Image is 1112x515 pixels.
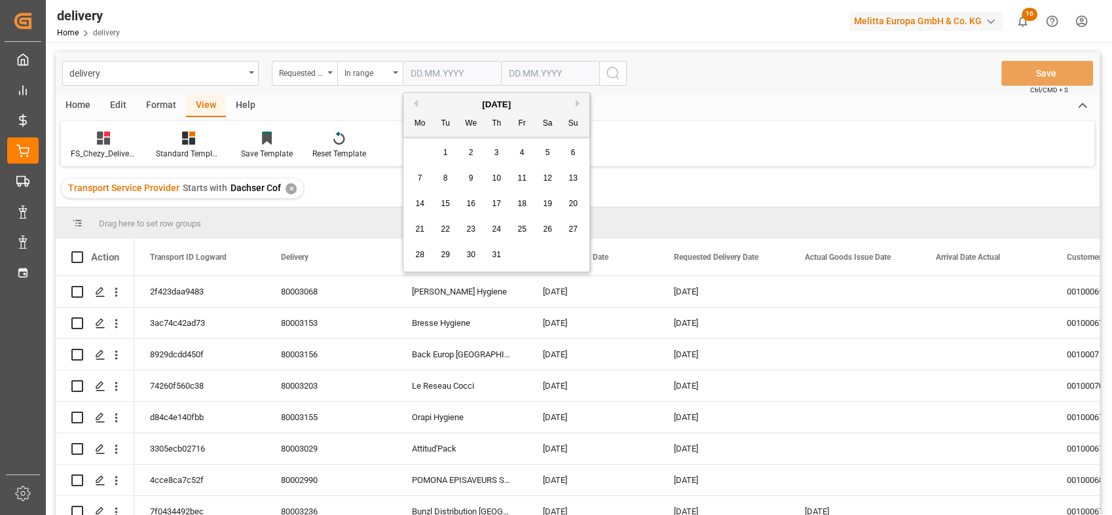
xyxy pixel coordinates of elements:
[1037,7,1067,36] button: Help Center
[183,183,227,193] span: Starts with
[396,370,527,401] div: Le Reseau Cocci
[134,276,265,307] div: 2f423daa9483
[492,250,500,259] span: 31
[565,196,582,212] div: Choose Sunday, July 20th, 2025
[658,276,789,307] div: [DATE]
[265,308,396,338] div: 80003153
[546,148,550,157] span: 5
[463,247,479,263] div: Choose Wednesday, July 30th, 2025
[415,224,424,234] span: 21
[312,148,366,160] div: Reset Template
[565,145,582,161] div: Choose Sunday, July 6th, 2025
[437,196,454,212] div: Choose Tuesday, July 15th, 2025
[520,148,525,157] span: 4
[527,308,658,338] div: [DATE]
[565,116,582,132] div: Su
[466,224,475,234] span: 23
[437,221,454,238] div: Choose Tuesday, July 22nd, 2025
[437,145,454,161] div: Choose Tuesday, July 1st, 2025
[412,221,428,238] div: Choose Monday, July 21st, 2025
[489,196,505,212] div: Choose Thursday, July 17th, 2025
[281,253,308,262] span: Delivery
[568,173,577,183] span: 13
[56,308,134,339] div: Press SPACE to select this row.
[494,148,499,157] span: 3
[936,253,1000,262] span: Arrival Date Actual
[527,276,658,307] div: [DATE]
[565,170,582,186] div: Choose Sunday, July 13th, 2025
[443,173,448,183] span: 8
[265,465,396,495] div: 80002990
[57,6,120,26] div: delivery
[337,61,403,86] button: open menu
[134,308,265,338] div: 3ac74c42ad73
[658,339,789,370] div: [DATE]
[463,196,479,212] div: Choose Wednesday, July 16th, 2025
[134,370,265,401] div: 74260f560c38
[265,276,396,307] div: 80003068
[91,251,119,263] div: Action
[136,95,186,117] div: Format
[674,253,758,262] span: Requested Delivery Date
[150,253,227,262] span: Transport ID Logward
[658,465,789,495] div: [DATE]
[466,250,475,259] span: 30
[437,170,454,186] div: Choose Tuesday, July 8th, 2025
[241,148,293,160] div: Save Template
[56,339,134,370] div: Press SPACE to select this row.
[1001,61,1093,86] button: Save
[514,145,530,161] div: Choose Friday, July 4th, 2025
[571,148,576,157] span: 6
[134,465,265,495] div: 4cce8ca7c52f
[489,116,505,132] div: Th
[527,465,658,495] div: [DATE]
[441,250,449,259] span: 29
[71,148,136,160] div: FS_Chezy_Deliveries_Invoice_Template
[599,61,627,86] button: search button
[849,9,1008,33] button: Melitta Europa GmbH & Co. KG
[492,173,500,183] span: 10
[56,276,134,308] div: Press SPACE to select this row.
[134,433,265,464] div: 3305ecb02716
[1008,7,1037,36] button: show 16 new notifications
[527,339,658,370] div: [DATE]
[403,98,589,111] div: [DATE]
[568,199,577,208] span: 20
[658,308,789,338] div: [DATE]
[396,339,527,370] div: Back Europ [GEOGRAPHIC_DATA]
[437,247,454,263] div: Choose Tuesday, July 29th, 2025
[514,221,530,238] div: Choose Friday, July 25th, 2025
[56,465,134,496] div: Press SPACE to select this row.
[265,339,396,370] div: 80003156
[57,28,79,37] a: Home
[527,433,658,464] div: [DATE]
[489,170,505,186] div: Choose Thursday, July 10th, 2025
[186,95,226,117] div: View
[489,145,505,161] div: Choose Thursday, July 3rd, 2025
[492,199,500,208] span: 17
[565,221,582,238] div: Choose Sunday, July 27th, 2025
[658,370,789,401] div: [DATE]
[514,170,530,186] div: Choose Friday, July 11th, 2025
[279,64,324,79] div: Requested Delivery Date
[517,173,526,183] span: 11
[463,116,479,132] div: We
[231,183,281,193] span: Dachser Cof
[463,170,479,186] div: Choose Wednesday, July 9th, 2025
[134,402,265,433] div: d84c4e140fbb
[56,433,134,465] div: Press SPACE to select this row.
[543,199,551,208] span: 19
[100,95,136,117] div: Edit
[265,433,396,464] div: 80003029
[463,221,479,238] div: Choose Wednesday, July 23rd, 2025
[265,402,396,433] div: 80003155
[466,199,475,208] span: 16
[514,196,530,212] div: Choose Friday, July 18th, 2025
[272,61,337,86] button: open menu
[68,183,179,193] span: Transport Service Provider
[540,116,556,132] div: Sa
[658,402,789,433] div: [DATE]
[415,199,424,208] span: 14
[469,173,473,183] span: 9
[568,224,577,234] span: 27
